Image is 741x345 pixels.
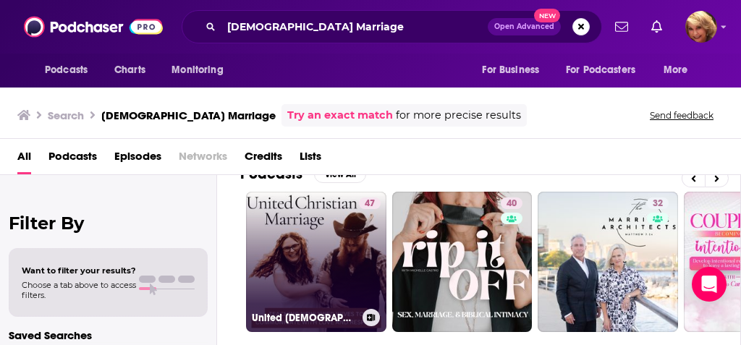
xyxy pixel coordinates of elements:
img: User Profile [685,11,717,43]
button: open menu [35,56,106,84]
a: Credits [245,145,282,174]
a: 32 [647,197,669,209]
a: Lists [300,145,321,174]
a: 47 [359,197,381,209]
button: open menu [653,56,706,84]
span: 32 [653,197,663,211]
button: Send feedback [645,109,718,122]
h3: Search [48,108,84,122]
button: open menu [472,56,557,84]
a: Show notifications dropdown [609,14,634,39]
span: Open Advanced [494,23,554,30]
input: Search podcasts, credits, & more... [221,15,488,38]
span: More [664,60,688,80]
span: Charts [114,60,145,80]
a: 47United [DEMOGRAPHIC_DATA] Marriage | Marriage Communication, Connection, Lonely Marriage, [DEMO... [246,192,386,332]
span: For Business [482,60,539,80]
span: for more precise results [396,107,521,124]
span: New [534,9,560,22]
h3: United [DEMOGRAPHIC_DATA] Marriage | Marriage Communication, Connection, Lonely Marriage, [DEMOGR... [252,312,357,324]
span: Podcasts [45,60,88,80]
a: 32 [538,192,678,332]
img: Podchaser - Follow, Share and Rate Podcasts [24,13,163,41]
button: open menu [556,56,656,84]
p: Saved Searches [9,328,208,342]
a: Show notifications dropdown [645,14,668,39]
a: Charts [105,56,154,84]
a: 40 [392,192,533,332]
button: open menu [161,56,242,84]
a: Podcasts [48,145,97,174]
span: Want to filter your results? [22,265,136,276]
button: Show profile menu [685,11,717,43]
div: Open Intercom Messenger [692,267,727,302]
button: Open AdvancedNew [488,18,561,35]
a: All [17,145,31,174]
span: Choose a tab above to access filters. [22,280,136,300]
a: 40 [501,197,522,209]
span: Networks [179,145,227,174]
a: Episodes [114,145,161,174]
h2: Filter By [9,213,208,234]
span: Logged in as SuzNiles [685,11,717,43]
div: Search podcasts, credits, & more... [182,10,602,43]
h3: [DEMOGRAPHIC_DATA] Marriage [101,108,276,122]
span: For Podcasters [566,60,635,80]
span: 40 [507,197,517,211]
span: 47 [365,197,375,211]
a: Try an exact match [287,107,393,124]
span: Monitoring [172,60,223,80]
